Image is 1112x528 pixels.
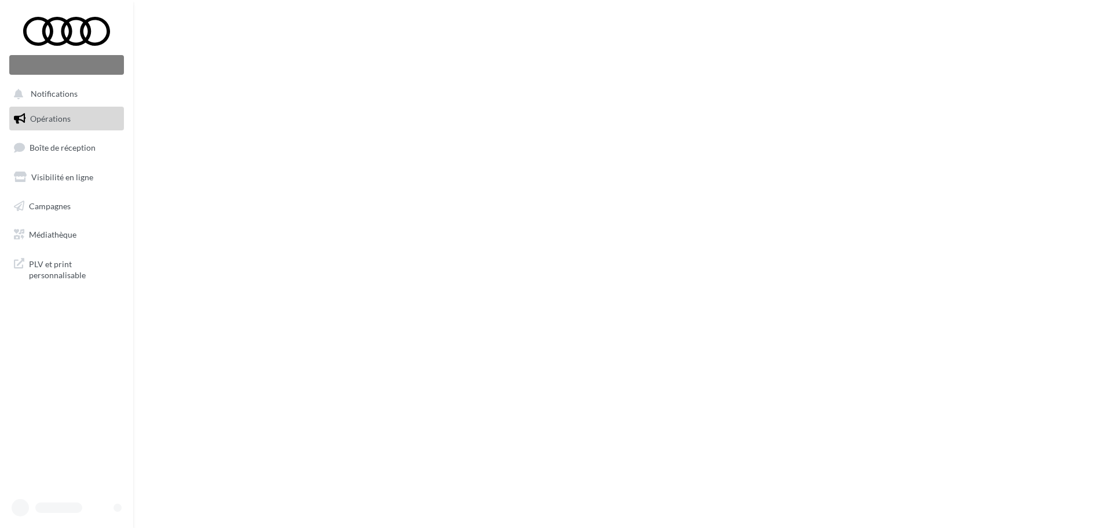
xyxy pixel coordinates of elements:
span: Médiathèque [29,230,76,239]
a: Médiathèque [7,223,126,247]
a: Visibilité en ligne [7,165,126,190]
a: PLV et print personnalisable [7,252,126,286]
a: Opérations [7,107,126,131]
span: Visibilité en ligne [31,172,93,182]
span: Boîte de réception [30,143,96,152]
a: Campagnes [7,194,126,219]
a: Boîte de réception [7,135,126,160]
span: Campagnes [29,201,71,210]
span: Notifications [31,89,78,99]
span: Opérations [30,114,71,123]
span: PLV et print personnalisable [29,256,119,281]
div: Nouvelle campagne [9,55,124,75]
